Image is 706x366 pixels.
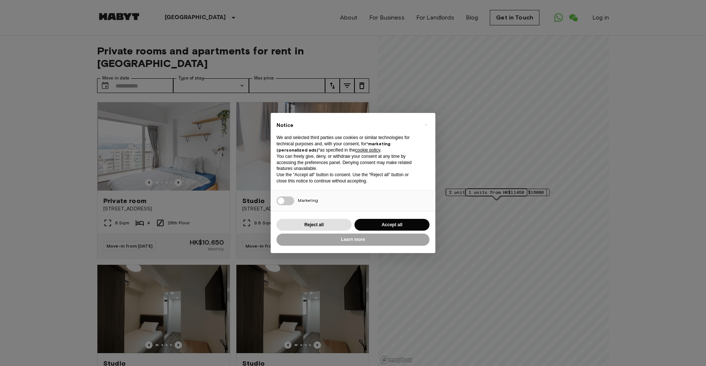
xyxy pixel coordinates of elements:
span: Marketing [298,198,318,203]
button: Close this notice [420,119,432,131]
span: × [425,120,427,129]
strong: “marketing (personalized ads)” [277,141,391,153]
button: Reject all [277,219,352,231]
h2: Notice [277,122,418,129]
button: Learn more [277,234,429,246]
button: Accept all [354,219,429,231]
a: cookie policy [355,148,380,153]
p: You can freely give, deny, or withdraw your consent at any time by accessing the preferences pane... [277,153,418,172]
p: Use the “Accept all” button to consent. Use the “Reject all” button or close this notice to conti... [277,172,418,184]
p: We and selected third parties use cookies or similar technologies for technical purposes and, wit... [277,135,418,153]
